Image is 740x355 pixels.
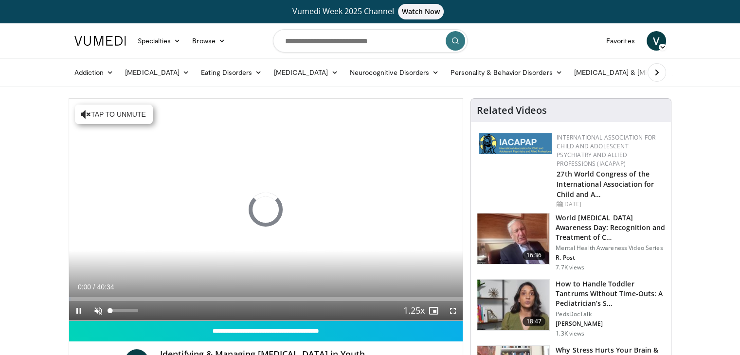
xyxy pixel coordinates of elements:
[69,99,463,321] video-js: Video Player
[97,283,114,291] span: 40:34
[477,280,549,330] img: 50ea502b-14b0-43c2-900c-1755f08e888a.150x105_q85_crop-smart_upscale.jpg
[557,200,663,209] div: [DATE]
[477,213,549,264] img: dad9b3bb-f8af-4dab-abc0-c3e0a61b252e.150x105_q85_crop-smart_upscale.jpg
[443,301,463,320] button: Fullscreen
[556,279,665,308] h3: How to Handle Toddler Tantrums Without Time-Outs: A Pediatrician’s S…
[89,301,108,320] button: Unmute
[479,133,552,154] img: 2a9917ce-aac2-4f82-acde-720e532d7410.png.150x105_q85_autocrop_double_scale_upscale_version-0.2.png
[78,283,91,291] span: 0:00
[523,250,546,260] span: 16:36
[424,301,443,320] button: Enable picture-in-picture mode
[186,31,231,51] a: Browse
[110,309,138,312] div: Volume Level
[344,63,445,82] a: Neurocognitive Disorders
[523,317,546,326] span: 18:47
[557,169,654,199] a: 27th World Congress of the International Association for Child and A…
[404,301,424,320] button: Playback Rate
[647,31,666,51] a: V
[556,330,584,337] p: 1.3K views
[268,63,343,82] a: [MEDICAL_DATA]
[477,213,665,271] a: 16:36 World [MEDICAL_DATA] Awareness Day: Recognition and Treatment of C… Mental Health Awareness...
[69,63,120,82] a: Addiction
[477,105,547,116] h4: Related Videos
[75,105,153,124] button: Tap to unmute
[556,310,665,318] p: PedsDocTalk
[132,31,187,51] a: Specialties
[273,29,468,53] input: Search topics, interventions
[74,36,126,46] img: VuMedi Logo
[76,4,665,19] a: Vumedi Week 2025 ChannelWatch Now
[477,279,665,337] a: 18:47 How to Handle Toddler Tantrums Without Time-Outs: A Pediatrician’s S… PedsDocTalk [PERSON_N...
[556,213,665,242] h3: World [MEDICAL_DATA] Awareness Day: Recognition and Treatment of C…
[119,63,195,82] a: [MEDICAL_DATA]
[556,244,665,252] p: Mental Health Awareness Video Series
[93,283,95,291] span: /
[69,297,463,301] div: Progress Bar
[195,63,268,82] a: Eating Disorders
[398,4,444,19] span: Watch Now
[556,264,584,271] p: 7.7K views
[556,320,665,328] p: [PERSON_NAME]
[600,31,641,51] a: Favorites
[556,254,665,262] p: R. Post
[445,63,568,82] a: Personality & Behavior Disorders
[568,63,707,82] a: [MEDICAL_DATA] & [MEDICAL_DATA]
[557,133,655,168] a: International Association for Child and Adolescent Psychiatry and Allied Professions (IACAPAP)
[69,301,89,320] button: Pause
